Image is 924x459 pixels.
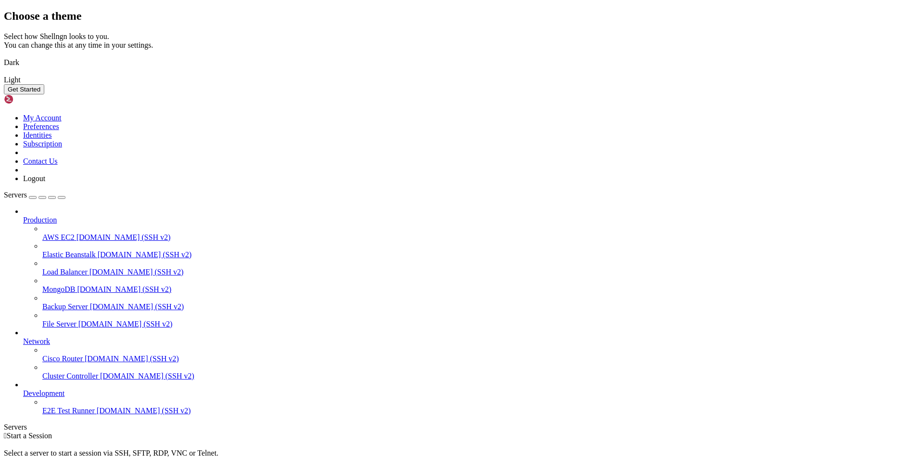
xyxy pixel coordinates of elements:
[42,294,920,311] li: Backup Server [DOMAIN_NAME] (SSH v2)
[4,76,920,84] div: Light
[97,407,191,415] span: [DOMAIN_NAME] (SSH v2)
[4,10,920,23] h2: Choose a theme
[4,32,920,50] div: Select how Shellngn looks to you. You can change this at any time in your settings.
[42,259,920,276] li: Load Balancer [DOMAIN_NAME] (SSH v2)
[90,268,184,276] span: [DOMAIN_NAME] (SSH v2)
[42,407,920,415] a: E2E Test Runner [DOMAIN_NAME] (SSH v2)
[23,174,45,183] a: Logout
[42,398,920,415] li: E2E Test Runner [DOMAIN_NAME] (SSH v2)
[42,242,920,259] li: Elastic Beanstalk [DOMAIN_NAME] (SSH v2)
[42,233,75,241] span: AWS EC2
[42,407,95,415] span: E2E Test Runner
[7,432,52,440] span: Start a Session
[42,302,920,311] a: Backup Server [DOMAIN_NAME] (SSH v2)
[23,157,58,165] a: Contact Us
[23,328,920,380] li: Network
[23,337,920,346] a: Network
[42,363,920,380] li: Cluster Controller [DOMAIN_NAME] (SSH v2)
[4,58,920,67] div: Dark
[42,285,75,293] span: MongoDB
[42,372,98,380] span: Cluster Controller
[42,276,920,294] li: MongoDB [DOMAIN_NAME] (SSH v2)
[23,207,920,328] li: Production
[23,337,50,345] span: Network
[42,311,920,328] li: File Server [DOMAIN_NAME] (SSH v2)
[4,191,65,199] a: Servers
[23,131,52,139] a: Identities
[23,216,920,224] a: Production
[23,389,920,398] a: Development
[23,114,62,122] a: My Account
[42,354,83,363] span: Cisco Router
[42,233,920,242] a: AWS EC2 [DOMAIN_NAME] (SSH v2)
[42,320,920,328] a: File Server [DOMAIN_NAME] (SSH v2)
[42,346,920,363] li: Cisco Router [DOMAIN_NAME] (SSH v2)
[78,320,173,328] span: [DOMAIN_NAME] (SSH v2)
[4,94,59,104] img: Shellngn
[4,423,920,432] div: Servers
[42,285,920,294] a: MongoDB [DOMAIN_NAME] (SSH v2)
[77,233,171,241] span: [DOMAIN_NAME] (SSH v2)
[4,432,7,440] span: 
[100,372,194,380] span: [DOMAIN_NAME] (SSH v2)
[42,302,88,311] span: Backup Server
[23,380,920,415] li: Development
[42,268,88,276] span: Load Balancer
[42,250,96,259] span: Elastic Beanstalk
[42,250,920,259] a: Elastic Beanstalk [DOMAIN_NAME] (SSH v2)
[98,250,192,259] span: [DOMAIN_NAME] (SSH v2)
[42,354,920,363] a: Cisco Router [DOMAIN_NAME] (SSH v2)
[23,122,59,131] a: Preferences
[42,320,77,328] span: File Server
[90,302,184,311] span: [DOMAIN_NAME] (SSH v2)
[42,268,920,276] a: Load Balancer [DOMAIN_NAME] (SSH v2)
[23,140,62,148] a: Subscription
[4,191,27,199] span: Servers
[85,354,179,363] span: [DOMAIN_NAME] (SSH v2)
[42,224,920,242] li: AWS EC2 [DOMAIN_NAME] (SSH v2)
[77,285,171,293] span: [DOMAIN_NAME] (SSH v2)
[4,84,44,94] button: Get Started
[42,372,920,380] a: Cluster Controller [DOMAIN_NAME] (SSH v2)
[23,389,64,397] span: Development
[23,216,57,224] span: Production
